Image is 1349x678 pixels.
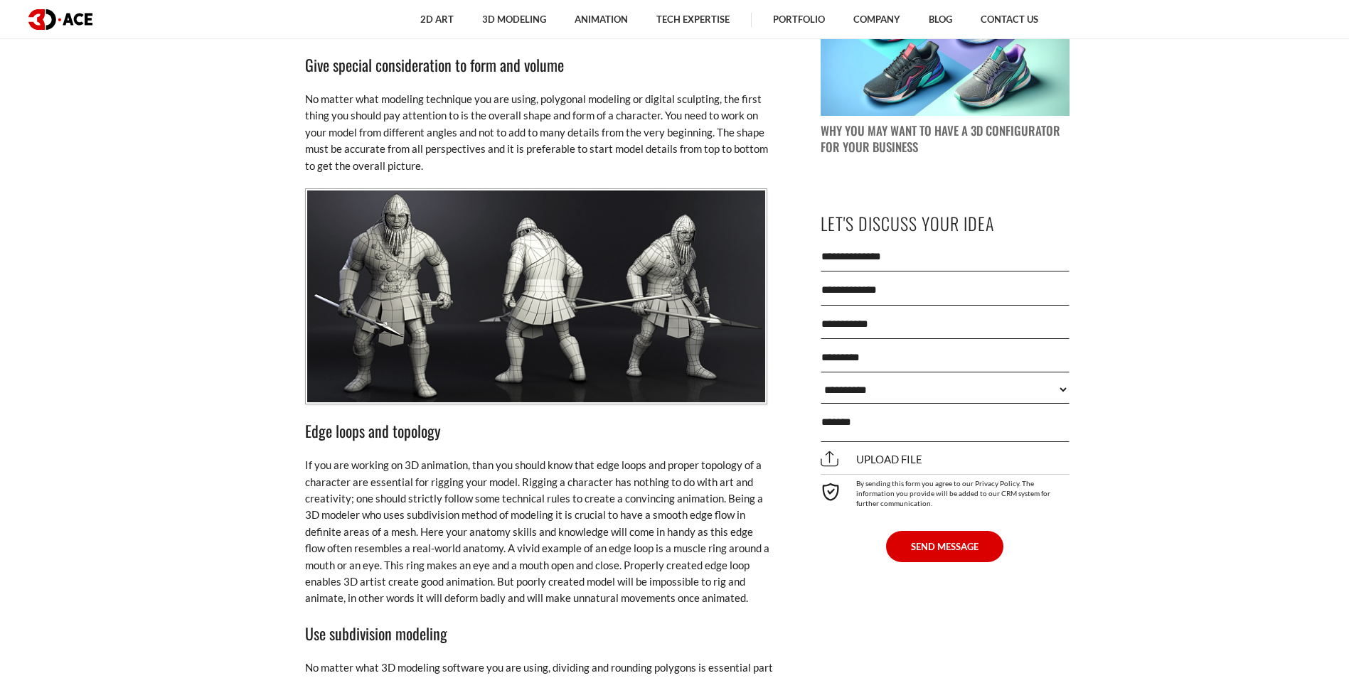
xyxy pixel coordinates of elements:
p: Let's Discuss Your Idea [821,208,1070,240]
p: Why You May Want to Have a 3D Configurator for Your Business [821,123,1070,156]
p: No matter what modeling technique you are using, polygonal modeling or digital sculpting, the fir... [305,91,774,174]
img: 3d wariors [305,188,767,404]
span: Upload file [821,453,922,466]
button: SEND MESSAGE [886,531,1003,562]
img: logo dark [28,9,92,30]
p: If you are working on 3D animation, than you should know that edge loops and proper topology of a... [305,457,774,607]
div: By sending this form you agree to our Privacy Policy. The information you provide will be added t... [821,474,1070,508]
h3: Give special consideration to form and volume [305,53,774,77]
h3: Use subdivision modeling [305,621,774,645]
h3: Edge loops and topology [305,419,774,443]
